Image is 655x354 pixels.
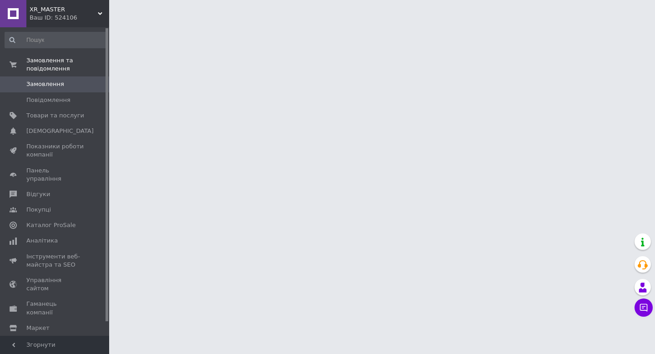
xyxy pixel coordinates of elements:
[26,190,50,198] span: Відгуки
[26,237,58,245] span: Аналітика
[26,300,84,316] span: Гаманець компанії
[26,253,84,269] span: Інструменти веб-майстра та SEO
[26,56,109,73] span: Замовлення та повідомлення
[26,111,84,120] span: Товари та послуги
[26,127,94,135] span: [DEMOGRAPHIC_DATA]
[26,142,84,159] span: Показники роботи компанії
[26,80,64,88] span: Замовлення
[30,5,98,14] span: XR_MASTER
[26,206,51,214] span: Покупці
[30,14,109,22] div: Ваш ID: 524106
[26,276,84,293] span: Управління сайтом
[26,324,50,332] span: Маркет
[5,32,107,48] input: Пошук
[635,298,653,317] button: Чат з покупцем
[26,221,76,229] span: Каталог ProSale
[26,96,71,104] span: Повідомлення
[26,167,84,183] span: Панель управління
